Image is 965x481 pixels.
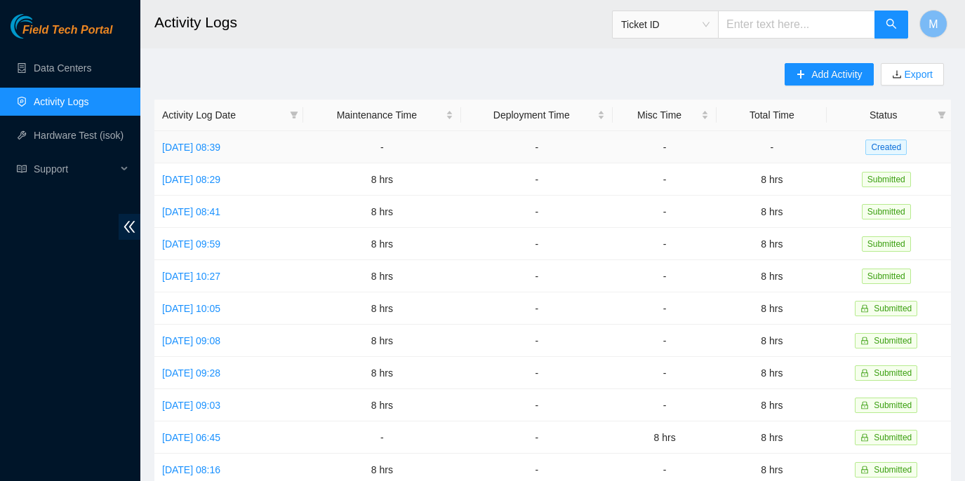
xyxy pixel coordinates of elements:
[717,131,827,163] td: -
[613,325,717,357] td: -
[621,14,710,35] span: Ticket ID
[162,464,220,475] a: [DATE] 08:16
[902,69,933,80] a: Export
[834,107,932,123] span: Status
[461,292,613,325] td: -
[303,228,460,260] td: 8 hrs
[929,15,938,33] span: M
[860,337,869,345] span: lock
[11,14,71,39] img: Akamai Technologies
[874,336,912,346] span: Submitted
[613,292,717,325] td: -
[860,401,869,409] span: lock
[881,63,944,86] button: downloadExport
[717,357,827,389] td: 8 hrs
[862,269,911,284] span: Submitted
[461,389,613,421] td: -
[860,466,869,474] span: lock
[303,389,460,421] td: 8 hrs
[796,69,806,81] span: plus
[892,69,902,81] span: download
[461,131,613,163] td: -
[303,325,460,357] td: 8 hrs
[717,389,827,421] td: 8 hrs
[785,63,873,86] button: plusAdd Activity
[22,24,112,37] span: Field Tech Portal
[865,140,907,155] span: Created
[862,172,911,187] span: Submitted
[162,206,220,217] a: [DATE] 08:41
[119,214,140,240] span: double-left
[862,236,911,252] span: Submitted
[874,368,912,378] span: Submitted
[613,389,717,421] td: -
[860,433,869,442] span: lock
[11,25,112,43] a: Akamai TechnologiesField Tech Portal
[162,271,220,282] a: [DATE] 10:27
[717,196,827,228] td: 8 hrs
[162,400,220,411] a: [DATE] 09:03
[613,357,717,389] td: -
[717,421,827,454] td: 8 hrs
[303,163,460,196] td: 8 hrs
[613,196,717,228] td: -
[162,432,220,443] a: [DATE] 06:45
[935,104,949,126] span: filter
[162,107,284,123] span: Activity Log Date
[461,163,613,196] td: -
[886,18,897,32] span: search
[303,357,460,389] td: 8 hrs
[461,228,613,260] td: -
[874,465,912,475] span: Submitted
[461,260,613,292] td: -
[613,163,717,196] td: -
[290,111,298,119] span: filter
[717,163,827,196] td: 8 hrs
[162,142,220,153] a: [DATE] 08:39
[17,164,27,174] span: read
[811,67,862,82] span: Add Activity
[162,303,220,314] a: [DATE] 10:05
[162,335,220,346] a: [DATE] 09:08
[874,400,912,410] span: Submitted
[717,260,827,292] td: 8 hrs
[613,131,717,163] td: -
[34,96,89,107] a: Activity Logs
[613,228,717,260] td: -
[162,238,220,250] a: [DATE] 09:59
[717,325,827,357] td: 8 hrs
[613,260,717,292] td: -
[461,196,613,228] td: -
[162,174,220,185] a: [DATE] 08:29
[874,433,912,442] span: Submitted
[717,228,827,260] td: 8 hrs
[303,292,460,325] td: 8 hrs
[34,130,124,141] a: Hardware Test (isok)
[287,104,301,126] span: filter
[303,421,460,454] td: -
[874,304,912,313] span: Submitted
[461,357,613,389] td: -
[162,367,220,379] a: [DATE] 09:28
[860,304,869,313] span: lock
[718,11,875,39] input: Enter text here...
[461,421,613,454] td: -
[461,325,613,357] td: -
[303,131,460,163] td: -
[874,11,908,39] button: search
[303,260,460,292] td: 8 hrs
[919,10,947,38] button: M
[34,155,117,183] span: Support
[860,369,869,377] span: lock
[938,111,946,119] span: filter
[34,62,91,74] a: Data Centers
[613,421,717,454] td: 8 hrs
[717,100,827,131] th: Total Time
[862,204,911,219] span: Submitted
[717,292,827,325] td: 8 hrs
[303,196,460,228] td: 8 hrs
